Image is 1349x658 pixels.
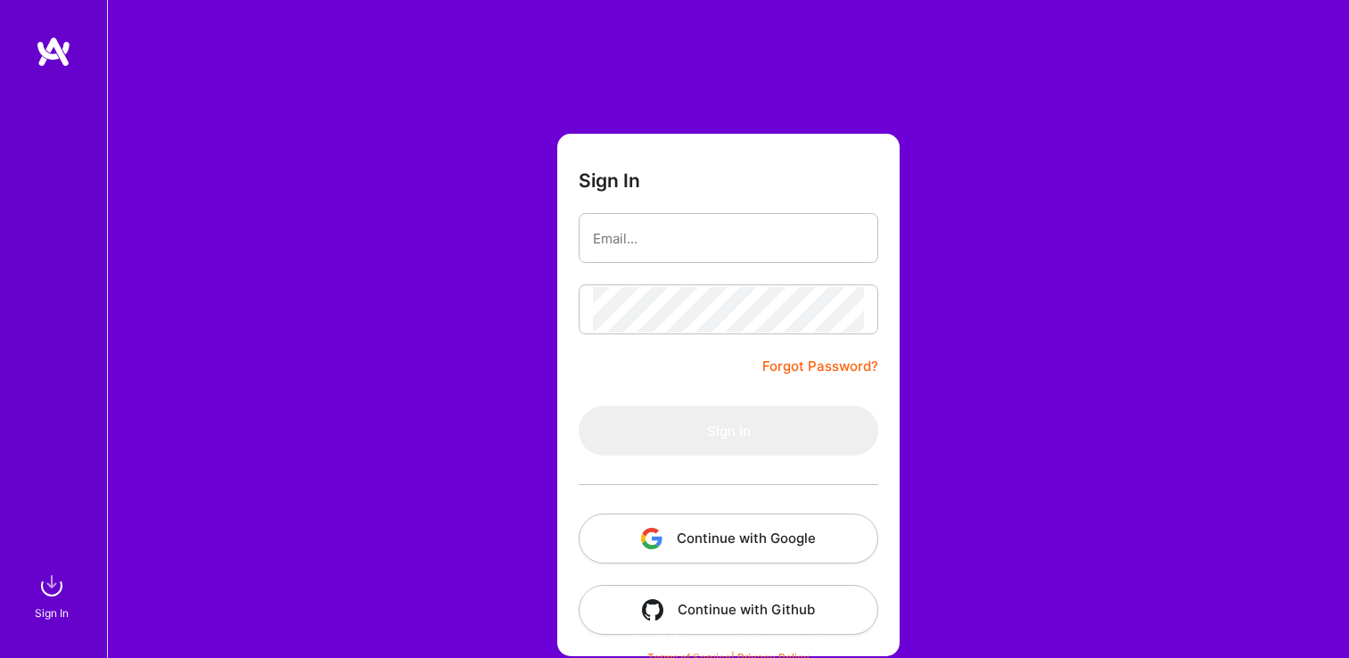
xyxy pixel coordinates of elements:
a: Forgot Password? [762,356,878,377]
img: logo [36,36,71,68]
input: Email... [593,216,864,261]
img: sign in [34,568,70,604]
button: Continue with Github [579,585,878,635]
button: Continue with Google [579,514,878,563]
a: sign inSign In [37,568,70,622]
h3: Sign In [579,169,640,192]
div: Sign In [35,604,69,622]
img: icon [642,599,663,621]
button: Sign In [579,406,878,456]
img: icon [641,528,662,549]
